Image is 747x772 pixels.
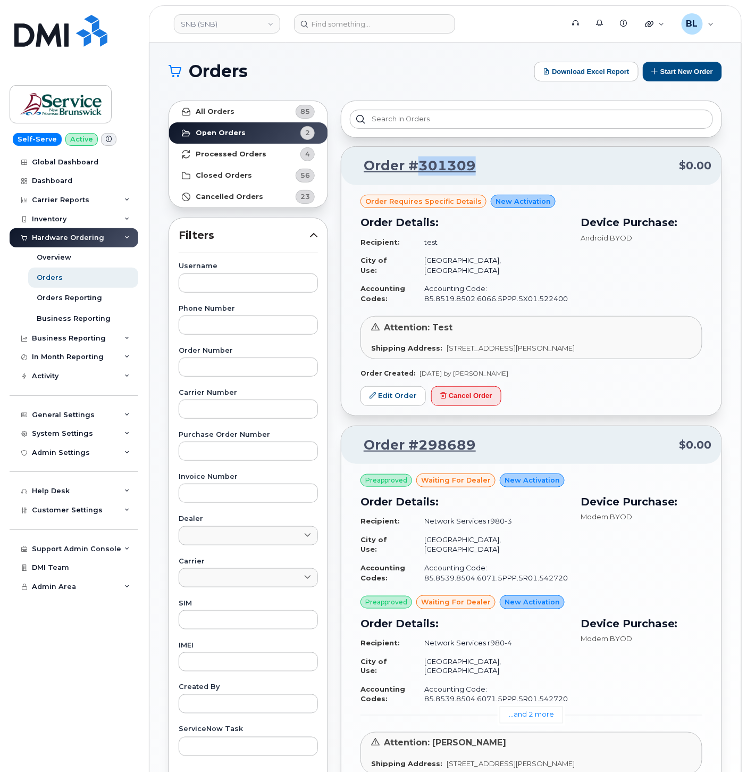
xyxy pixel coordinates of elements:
td: [GEOGRAPHIC_DATA], [GEOGRAPHIC_DATA] [415,251,568,279]
strong: City of Use: [360,535,387,554]
strong: Open Orders [196,129,246,137]
strong: Accounting Codes: [360,685,405,704]
strong: Shipping Address: [371,344,442,352]
span: Order requires Specific details [365,196,482,206]
h3: Device Purchase: [581,616,702,632]
a: ...and 2 more [500,707,563,723]
strong: City of Use: [360,256,387,275]
span: Modem BYOD [581,512,632,521]
span: [DATE] by [PERSON_NAME] [419,369,508,377]
strong: Recipient: [360,238,400,246]
span: Attention: Test [384,322,452,333]
td: test [415,233,568,252]
td: [GEOGRAPHIC_DATA], [GEOGRAPHIC_DATA] [415,530,568,559]
span: 85 [300,106,310,117]
a: All Orders85 [169,101,328,122]
strong: Recipient: [360,517,400,525]
span: New Activation [505,597,560,607]
td: Accounting Code: 85.8539.8504.6071.5PPP.5R01.542720 [415,559,568,587]
span: New Activation [496,196,551,206]
span: Attention: [PERSON_NAME] [384,738,506,748]
label: Invoice Number [179,474,318,480]
label: Phone Number [179,305,318,312]
label: SIM [179,600,318,607]
label: Order Number [179,347,318,354]
span: Preapproved [365,597,407,607]
strong: Cancelled Orders [196,193,263,201]
span: Preapproved [365,476,407,485]
a: Order #298689 [351,436,476,455]
span: 2 [305,128,310,138]
input: Search in orders [350,110,713,129]
span: $0.00 [679,437,712,453]
label: IMEI [179,642,318,649]
label: Carrier Number [179,389,318,396]
span: 4 [305,149,310,159]
span: [STREET_ADDRESS][PERSON_NAME] [447,344,575,352]
a: Edit Order [360,386,426,406]
h3: Order Details: [360,494,568,510]
span: 56 [300,170,310,180]
a: Open Orders2 [169,122,328,144]
button: Start New Order [643,62,722,81]
strong: Accounting Codes: [360,563,405,582]
strong: Processed Orders [196,150,266,159]
label: Carrier [179,558,318,565]
strong: Accounting Codes: [360,284,405,303]
label: ServiceNow Task [179,726,318,733]
span: Android BYOD [581,234,632,242]
td: Network Services r980-4 [415,634,568,652]
span: waiting for dealer [421,475,491,485]
strong: Recipient: [360,638,400,647]
span: Filters [179,228,309,243]
button: Cancel Order [431,386,501,406]
label: Created By [179,684,318,691]
strong: Shipping Address: [371,760,442,768]
h3: Order Details: [360,616,568,632]
strong: All Orders [196,107,234,116]
h3: Device Purchase: [581,214,702,230]
span: $0.00 [679,158,712,173]
a: Order #301309 [351,156,476,176]
td: [GEOGRAPHIC_DATA], [GEOGRAPHIC_DATA] [415,652,568,680]
span: New Activation [505,475,560,485]
td: Accounting Code: 85.8519.8502.6066.5PPP.5X01.522400 [415,279,568,308]
strong: Order Created: [360,369,415,377]
a: Closed Orders56 [169,165,328,186]
h3: Order Details: [360,214,568,230]
span: [STREET_ADDRESS][PERSON_NAME] [447,760,575,768]
span: waiting for dealer [421,597,491,607]
h3: Device Purchase: [581,494,702,510]
label: Dealer [179,516,318,522]
td: Network Services r980-3 [415,512,568,530]
a: Cancelled Orders23 [169,186,328,207]
span: Orders [189,63,248,79]
button: Download Excel Report [534,62,639,81]
strong: City of Use: [360,657,387,676]
a: Processed Orders4 [169,144,328,165]
strong: Closed Orders [196,171,252,180]
span: 23 [300,192,310,202]
label: Username [179,263,318,270]
td: Accounting Code: 85.8539.8504.6071.5PPP.5R01.542720 [415,680,568,709]
span: Modem BYOD [581,634,632,643]
label: Purchase Order Number [179,431,318,438]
